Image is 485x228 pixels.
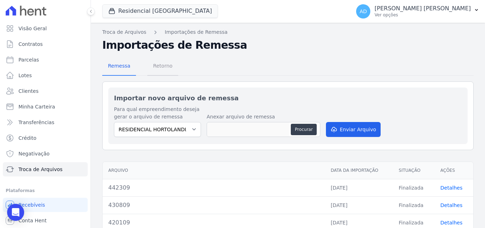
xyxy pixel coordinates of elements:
[18,150,50,157] span: Negativação
[3,162,88,176] a: Troca de Arquivos
[18,119,54,126] span: Transferências
[108,201,319,210] div: 430809
[393,179,435,196] td: Finalizada
[18,56,39,63] span: Parcelas
[291,124,316,135] button: Procurar
[149,59,177,73] span: Retorno
[435,162,473,179] th: Ações
[104,59,135,73] span: Remessa
[18,134,37,142] span: Crédito
[440,185,462,191] a: Detalhes
[3,213,88,228] a: Conta Hent
[3,147,88,161] a: Negativação
[18,217,47,224] span: Conta Hent
[108,218,319,227] div: 420109
[440,202,462,208] a: Detalhes
[440,220,462,226] a: Detalhes
[6,186,85,195] div: Plataformas
[165,28,228,36] a: Importações de Remessa
[18,201,45,208] span: Recebíveis
[3,115,88,129] a: Transferências
[3,37,88,51] a: Contratos
[102,4,218,18] button: Residencial [GEOGRAPHIC_DATA]
[18,25,47,32] span: Visão Geral
[325,162,393,179] th: Data da Importação
[102,39,474,52] h2: Importações de Remessa
[18,88,38,95] span: Clientes
[7,204,24,221] div: Open Intercom Messenger
[3,68,88,83] a: Lotes
[3,21,88,36] a: Visão Geral
[325,196,393,214] td: [DATE]
[375,12,471,18] p: Ver opções
[18,103,55,110] span: Minha Carteira
[102,28,474,36] nav: Breadcrumb
[3,100,88,114] a: Minha Carteira
[102,57,136,76] a: Remessa
[102,28,146,36] a: Troca de Arquivos
[207,113,320,121] label: Anexar arquivo de remessa
[108,184,319,192] div: 442309
[103,162,325,179] th: Arquivo
[3,84,88,98] a: Clientes
[147,57,178,76] a: Retorno
[360,9,367,14] span: AD
[326,122,381,137] button: Enviar Arquivo
[114,106,201,121] label: Para qual empreendimento deseja gerar o arquivo de remessa
[350,1,485,21] button: AD [PERSON_NAME] [PERSON_NAME] Ver opções
[114,93,462,103] h2: Importar novo arquivo de remessa
[3,198,88,212] a: Recebíveis
[325,179,393,196] td: [DATE]
[18,72,32,79] span: Lotes
[102,57,178,76] nav: Tab selector
[393,196,435,214] td: Finalizada
[375,5,471,12] p: [PERSON_NAME] [PERSON_NAME]
[393,162,435,179] th: Situação
[18,41,43,48] span: Contratos
[3,131,88,145] a: Crédito
[18,166,62,173] span: Troca de Arquivos
[3,53,88,67] a: Parcelas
